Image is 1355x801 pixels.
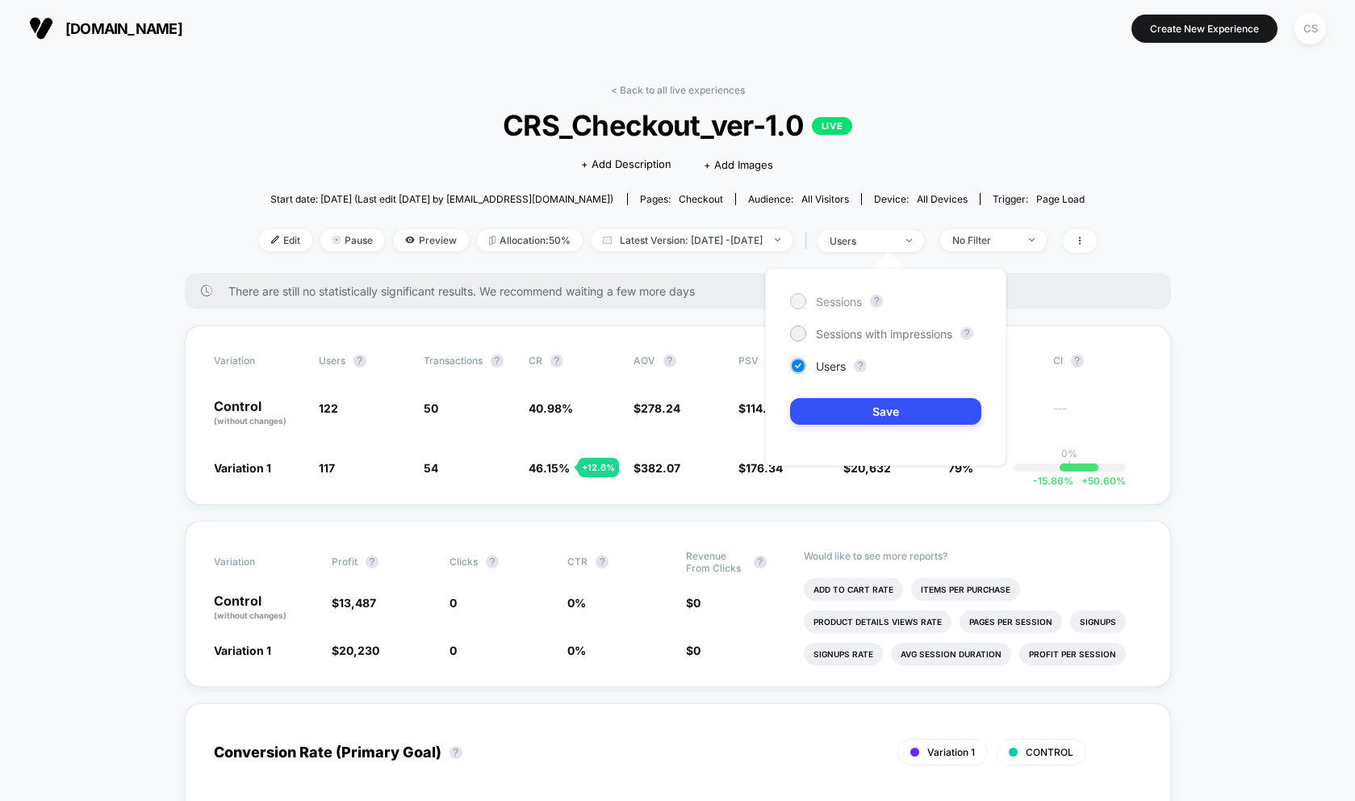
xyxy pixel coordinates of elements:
span: Variation 1 [214,644,271,657]
button: ? [960,327,973,340]
div: Trigger: [993,193,1085,205]
span: + Add Images [704,158,773,171]
span: + [1081,475,1088,487]
span: $ [738,401,781,415]
div: users [830,235,894,247]
span: Start date: [DATE] (Last edit [DATE] by [EMAIL_ADDRESS][DOMAIN_NAME]) [270,193,613,205]
span: PSV [738,354,759,367]
button: Save [790,398,981,425]
span: 176.34 [746,461,783,475]
button: ? [754,556,767,568]
button: ? [450,746,462,759]
button: Create New Experience [1131,15,1278,43]
span: Variation 1 [214,461,271,475]
p: Would like to see more reports? [804,550,1142,562]
span: 0 [693,596,701,610]
span: 382.07 [641,461,680,475]
div: Pages: [640,193,723,205]
span: (without changes) [214,416,286,426]
p: Control [214,400,303,427]
button: ? [596,556,608,568]
span: Transactions [424,354,483,367]
p: | [1068,459,1071,472]
img: rebalance [489,236,496,245]
img: end [775,238,780,241]
p: 0% [1061,447,1077,459]
img: Visually logo [29,16,53,40]
span: CRS_Checkout_ver-1.0 [300,108,1054,142]
img: end [332,236,341,244]
button: ? [491,354,504,367]
span: 0 [693,644,701,657]
li: Add To Cart Rate [804,578,903,601]
div: CS [1294,13,1326,44]
span: --- [1053,404,1142,427]
span: Page Load [1036,193,1085,205]
span: 0 [450,596,457,610]
span: Variation [214,354,303,367]
span: | [801,229,818,253]
span: CI [1053,354,1142,367]
li: Avg Session Duration [891,643,1011,665]
span: + Add Description [581,157,671,173]
span: 0 [450,644,457,657]
button: ? [550,354,563,367]
li: Product Details Views Rate [804,610,951,633]
span: 54 [424,461,438,475]
span: 0 % [567,596,586,610]
button: ? [870,295,883,308]
img: edit [271,236,279,244]
div: Audience: [748,193,849,205]
span: $ [332,644,379,657]
li: Signups [1070,610,1126,633]
button: [DOMAIN_NAME] [24,15,187,41]
span: 114.03 [746,401,781,415]
span: CONTROL [1026,746,1073,758]
button: ? [663,354,676,367]
span: Variation 1 [927,746,975,758]
img: end [906,239,912,242]
span: $ [634,401,680,415]
span: [DOMAIN_NAME] [65,20,182,37]
span: 0 % [567,644,586,657]
div: + 12.6 % [578,458,619,477]
span: 117 [319,461,335,475]
button: CS [1290,12,1331,45]
span: 50.60 % [1073,475,1126,487]
span: AOV [634,354,655,367]
span: 122 [319,401,338,415]
span: -15.86 % [1033,475,1073,487]
span: 278.24 [641,401,680,415]
li: Pages Per Session [960,610,1062,633]
li: Items Per Purchase [911,578,1020,601]
span: 50 [424,401,438,415]
span: Device: [861,193,980,205]
span: $ [686,644,701,657]
span: Allocation: 50% [477,229,583,251]
span: users [319,354,345,367]
div: No Filter [952,234,1017,246]
span: All Visitors [801,193,849,205]
span: Edit [259,229,312,251]
span: 20,230 [339,644,379,657]
span: CTR [567,556,588,568]
span: There are still no statistically significant results. We recommend waiting a few more days [228,284,1139,298]
p: LIVE [812,117,852,135]
button: ? [1071,354,1084,367]
button: ? [486,556,499,568]
span: (without changes) [214,610,286,620]
span: Sessions with impressions [816,327,952,341]
button: ? [854,359,867,372]
img: calendar [603,236,612,244]
span: all devices [917,193,968,205]
li: Profit Per Session [1019,643,1126,665]
span: checkout [679,193,723,205]
button: ? [366,556,378,568]
img: end [1029,238,1035,241]
span: $ [634,461,680,475]
span: Revenue From Clicks [686,550,746,574]
span: $ [332,596,376,610]
a: < Back to all live experiences [611,84,745,96]
span: $ [686,596,701,610]
span: $ [738,461,783,475]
